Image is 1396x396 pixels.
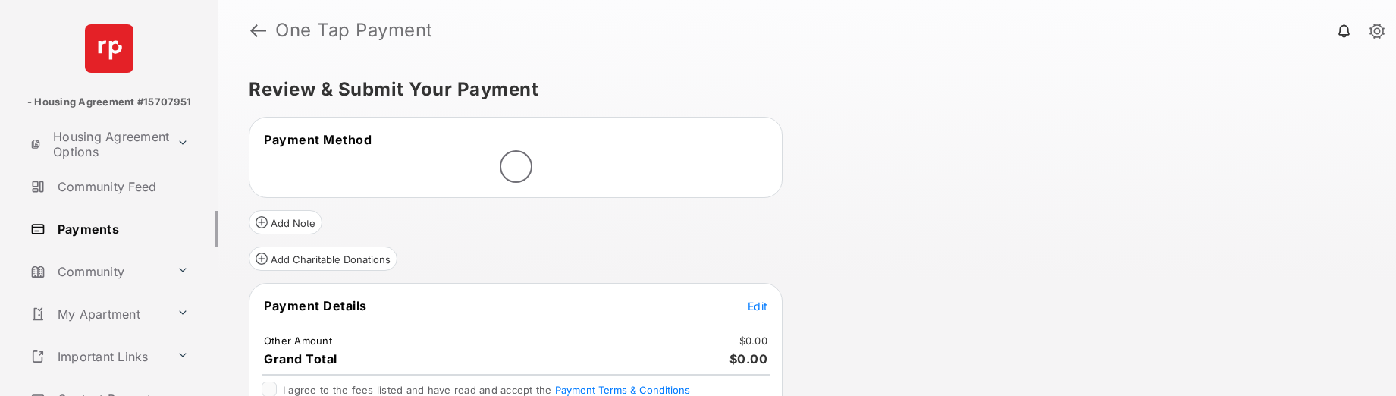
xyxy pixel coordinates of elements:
span: Grand Total [264,351,337,366]
a: Community Feed [24,168,218,205]
a: Community [24,253,171,290]
button: Add Note [249,210,322,234]
td: Other Amount [263,334,333,347]
h5: Review & Submit Your Payment [249,80,1354,99]
a: Important Links [24,338,171,375]
a: Housing Agreement Options [24,126,171,162]
a: My Apartment [24,296,171,332]
span: Payment Method [264,132,372,147]
span: $0.00 [729,351,768,366]
button: Add Charitable Donations [249,247,397,271]
a: Payments [24,211,218,247]
span: Payment Details [264,298,367,313]
p: - Housing Agreement #15707951 [27,95,191,110]
button: Edit [748,298,767,313]
strong: One Tap Payment [275,21,433,39]
span: I agree to the fees listed and have read and accept the [283,384,690,396]
td: $0.00 [739,334,768,347]
button: I agree to the fees listed and have read and accept the [555,384,690,396]
span: Edit [748,300,767,313]
img: svg+xml;base64,PHN2ZyB4bWxucz0iaHR0cDovL3d3dy53My5vcmcvMjAwMC9zdmciIHdpZHRoPSI2NCIgaGVpZ2h0PSI2NC... [85,24,133,73]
